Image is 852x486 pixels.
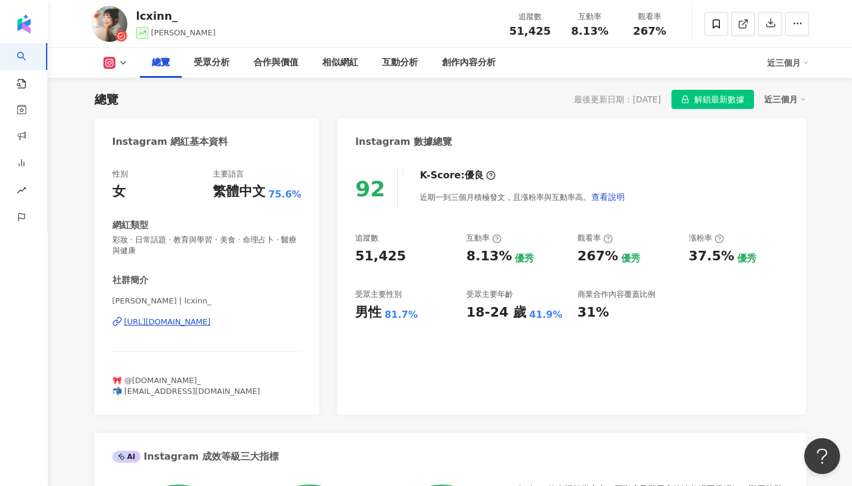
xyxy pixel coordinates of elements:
[91,6,127,42] img: KOL Avatar
[152,56,170,70] div: 總覽
[94,91,118,108] div: 總覽
[112,235,302,256] span: 彩妝 · 日常話題 · 教育與學習 · 美食 · 命理占卜 · 醫療與健康
[112,296,302,306] span: [PERSON_NAME] | lcxinn_
[764,92,806,107] div: 近三個月
[591,185,625,209] button: 查看說明
[567,11,613,23] div: 互動率
[571,25,608,37] span: 8.13%
[689,247,734,266] div: 37.5%
[681,95,689,104] span: lock
[578,233,613,244] div: 觀看率
[124,317,211,327] div: [URL][DOMAIN_NAME]
[767,53,809,72] div: 近三個月
[529,308,563,321] div: 41.9%
[627,11,673,23] div: 觀看率
[384,308,418,321] div: 81.7%
[355,135,452,148] div: Instagram 數據總覽
[578,303,609,322] div: 31%
[355,177,385,201] div: 92
[382,56,418,70] div: 互動分析
[621,252,640,265] div: 優秀
[355,289,402,300] div: 受眾主要性別
[355,247,406,266] div: 51,425
[112,317,302,327] a: [URL][DOMAIN_NAME]
[694,90,744,110] span: 解鎖最新數據
[14,14,33,34] img: logo icon
[136,8,216,23] div: lcxinn_
[112,451,141,463] div: AI
[420,185,625,209] div: 近期一到三個月積極發文，且漲粉率與互動率高。
[578,289,655,300] div: 商業合作內容覆蓋比例
[112,376,260,396] span: 🎀 @[DOMAIN_NAME]_ 📬 [EMAIL_ADDRESS][DOMAIN_NAME]
[591,192,625,202] span: 查看說明
[322,56,358,70] div: 相似網紅
[515,252,534,265] div: 優秀
[112,169,128,180] div: 性別
[466,247,512,266] div: 8.13%
[804,438,840,474] iframe: Help Scout Beacon - Open
[17,43,41,90] a: search
[112,135,228,148] div: Instagram 網紅基本資料
[151,28,216,37] span: [PERSON_NAME]
[508,11,553,23] div: 追蹤數
[112,219,148,232] div: 網紅類型
[194,56,230,70] div: 受眾分析
[355,233,378,244] div: 追蹤數
[671,90,754,109] button: 解鎖最新數據
[466,303,526,322] div: 18-24 歲
[213,183,265,201] div: 繁體中文
[689,233,724,244] div: 漲粉率
[112,274,148,287] div: 社群簡介
[737,252,756,265] div: 優秀
[17,178,26,205] span: rise
[574,95,661,104] div: 最後更新日期：[DATE]
[355,303,381,322] div: 男性
[466,233,502,244] div: 互動率
[578,247,618,266] div: 267%
[112,183,126,201] div: 女
[509,25,551,37] span: 51,425
[254,56,298,70] div: 合作與價值
[465,169,484,182] div: 優良
[633,25,667,37] span: 267%
[112,450,279,463] div: Instagram 成效等級三大指標
[420,169,496,182] div: K-Score :
[268,188,302,201] span: 75.6%
[466,289,513,300] div: 受眾主要年齡
[213,169,244,180] div: 主要語言
[442,56,496,70] div: 創作內容分析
